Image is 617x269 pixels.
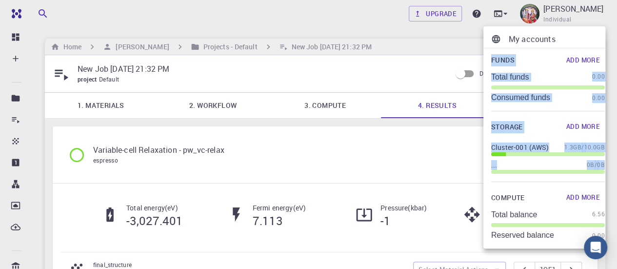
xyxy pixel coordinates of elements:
[595,160,597,170] span: /
[491,210,537,219] p: Total balance
[592,93,605,103] span: 0.00
[20,7,55,16] span: Support
[587,160,595,170] span: 0B
[564,143,581,152] span: 1.3GB
[491,192,525,204] span: Compute
[491,143,549,152] p: Cluster-001 (AWS)
[592,72,605,82] span: 0.00
[584,143,605,152] span: 10.0GB
[491,73,529,82] p: Total funds
[581,143,584,152] span: /
[509,33,605,45] p: My accounts
[491,54,515,66] span: Funds
[561,52,605,68] button: Add More
[584,236,607,259] div: Open Intercom Messenger
[491,231,554,240] p: Reserved balance
[491,121,523,133] span: Storage
[592,231,605,241] span: 0.00
[491,93,550,102] p: Consumed funds
[561,119,605,135] button: Add More
[491,160,497,170] p: ...
[483,30,613,48] a: My accounts
[561,190,605,206] button: Add More
[592,209,605,219] span: 6.56
[597,160,605,170] span: 0B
